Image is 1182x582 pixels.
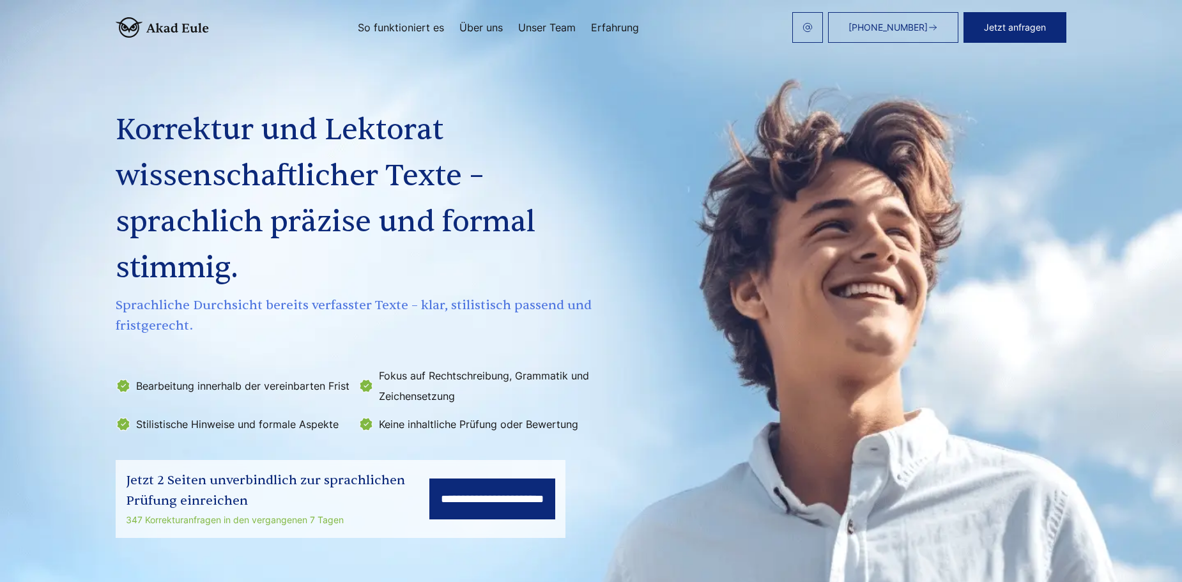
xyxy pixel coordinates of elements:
[848,22,928,33] span: [PHONE_NUMBER]
[518,22,576,33] a: Unser Team
[116,107,596,291] h1: Korrektur und Lektorat wissenschaftlicher Texte – sprachlich präzise und formal stimmig.
[358,414,594,434] li: Keine inhaltliche Prüfung oder Bewertung
[828,12,958,43] a: [PHONE_NUMBER]
[963,12,1066,43] button: Jetzt anfragen
[591,22,639,33] a: Erfahrung
[459,22,503,33] a: Über uns
[116,365,351,406] li: Bearbeitung innerhalb der vereinbarten Frist
[358,365,594,406] li: Fokus auf Rechtschreibung, Grammatik und Zeichensetzung
[116,17,209,38] img: logo
[126,512,429,528] div: 347 Korrekturanfragen in den vergangenen 7 Tagen
[116,295,596,336] span: Sprachliche Durchsicht bereits verfasster Texte – klar, stilistisch passend und fristgerecht.
[126,470,429,511] div: Jetzt 2 Seiten unverbindlich zur sprachlichen Prüfung einreichen
[802,22,813,33] img: email
[358,22,444,33] a: So funktioniert es
[116,414,351,434] li: Stilistische Hinweise und formale Aspekte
